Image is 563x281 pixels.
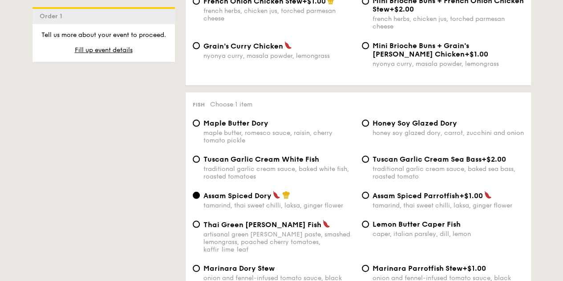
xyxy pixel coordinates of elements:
span: Lemon Butter Caper Fish [373,220,461,228]
input: Thai Green [PERSON_NAME] Fishartisanal green [PERSON_NAME] paste, smashed lemongrass, poached che... [193,220,200,228]
input: Marinara Parrotfish Stew+$1.00onion and fennel-infused tomato sauce, black olive, green pesto [362,265,369,272]
span: Maple Butter Dory [203,118,268,127]
div: maple butter, romesco sauce, raisin, cherry tomato pickle [203,129,355,144]
img: icon-spicy.37a8142b.svg [484,191,492,199]
span: +$2.00 [482,155,506,163]
div: honey soy glazed dory, carrot, zucchini and onion [373,129,524,136]
div: caper, italian parsley, dill, lemon [373,230,524,237]
div: french herbs, chicken jus, torched parmesan cheese [373,15,524,30]
span: Marinara Parrotfish Stew [373,264,462,272]
span: Fill up event details [75,46,133,54]
div: traditional garlic cream sauce, baked sea bass, roasted tomato [373,165,524,180]
span: +$1.00 [465,49,488,58]
input: Honey Soy Glazed Doryhoney soy glazed dory, carrot, zucchini and onion [362,119,369,126]
img: icon-spicy.37a8142b.svg [272,191,280,199]
span: Tuscan Garlic Cream Sea Bass [373,155,482,163]
span: Assam Spiced Dory [203,191,271,200]
span: Thai Green [PERSON_NAME] Fish [203,220,321,228]
input: Tuscan Garlic Cream Sea Bass+$2.00traditional garlic cream sauce, baked sea bass, roasted tomato [362,155,369,163]
span: +$1.00 [459,191,483,200]
span: Fish [193,101,205,107]
input: Lemon Butter Caper Fishcaper, italian parsley, dill, lemon [362,220,369,228]
p: Tell us more about your event to proceed. [40,31,168,40]
div: tamarind, thai sweet chilli, laksa, ginger flower [203,201,355,209]
input: Maple Butter Dorymaple butter, romesco sauce, raisin, cherry tomato pickle [193,119,200,126]
span: +$1.00 [462,264,486,272]
div: tamarind, thai sweet chilli, laksa, ginger flower [373,201,524,209]
img: icon-spicy.37a8142b.svg [284,41,292,49]
span: Honey Soy Glazed Dory [373,118,457,127]
input: Assam Spiced Parrotfish+$1.00tamarind, thai sweet chilli, laksa, ginger flower [362,191,369,199]
div: french herbs, chicken jus, torched parmesan cheese [203,7,355,22]
span: Choose 1 item [210,100,252,108]
span: Order 1 [40,12,66,20]
input: Assam Spiced Dorytamarind, thai sweet chilli, laksa, ginger flower [193,191,200,199]
div: nyonya curry, masala powder, lemongrass [373,60,524,67]
div: traditional garlic cream sauce, baked white fish, roasted tomatoes [203,165,355,180]
span: Grain's Curry Chicken [203,41,283,50]
input: Mini Brioche Buns + Grain's [PERSON_NAME] Chicken+$1.00nyonya curry, masala powder, lemongrass [362,42,369,49]
img: icon-chef-hat.a58ddaea.svg [282,191,290,199]
span: Marinara Dory Stew [203,264,275,272]
img: icon-spicy.37a8142b.svg [322,220,330,228]
input: Tuscan Garlic Cream White Fishtraditional garlic cream sauce, baked white fish, roasted tomatoes [193,155,200,163]
div: artisanal green [PERSON_NAME] paste, smashed lemongrass, poached cherry tomatoes, kaffir lime leaf [203,230,355,253]
span: Assam Spiced Parrotfish [373,191,459,200]
input: Marinara Dory Stewonion and fennel-infused tomato sauce, black olive, green pesto [193,265,200,272]
div: nyonya curry, masala powder, lemongrass [203,52,355,59]
span: +$2.00 [389,5,414,13]
span: Mini Brioche Buns + Grain's [PERSON_NAME] Chicken [373,41,469,58]
span: Tuscan Garlic Cream White Fish [203,155,319,163]
input: Grain's Curry Chickennyonya curry, masala powder, lemongrass [193,42,200,49]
